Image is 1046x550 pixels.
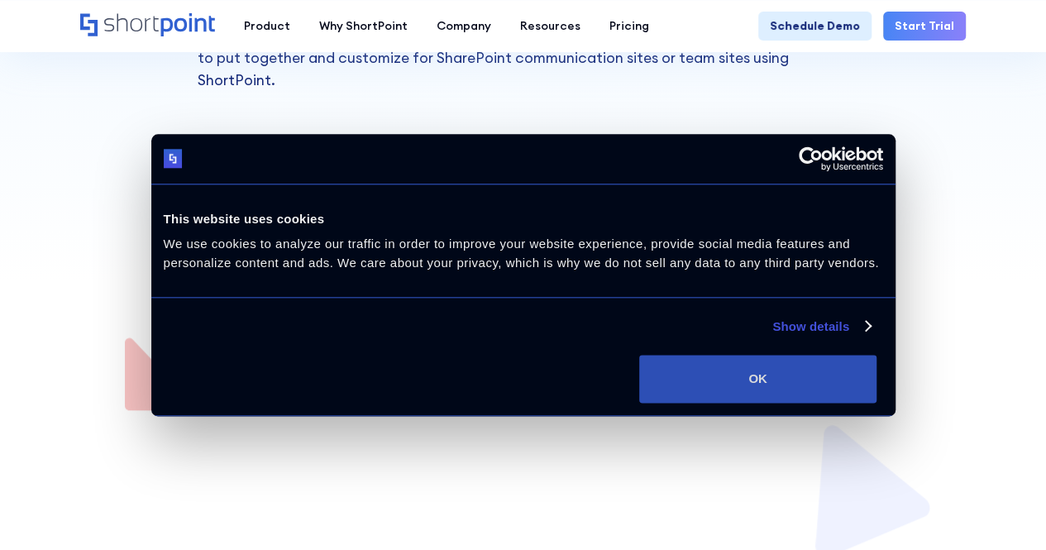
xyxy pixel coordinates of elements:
[437,17,491,35] div: Company
[639,355,876,403] button: OK
[164,150,183,169] img: logo
[520,17,580,35] div: Resources
[244,17,290,35] div: Product
[505,12,595,41] a: Resources
[758,12,872,41] a: Schedule Demo
[319,17,408,35] div: Why ShortPoint
[609,17,649,35] div: Pricing
[883,12,966,41] a: Start Trial
[304,12,422,41] a: Why ShortPoint
[595,12,663,41] a: Pricing
[164,237,879,270] span: We use cookies to analyze our traffic in order to improve your website experience, provide social...
[164,209,883,229] div: This website uses cookies
[198,124,849,490] iframe: Best SharePoint Site Designs You Can Build With ShortPoint
[229,12,304,41] a: Product
[738,146,883,171] a: Usercentrics Cookiebot - opens in a new window
[422,12,505,41] a: Company
[772,317,870,337] a: Show details
[963,471,1046,550] iframe: Chat Widget
[80,13,215,38] a: Home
